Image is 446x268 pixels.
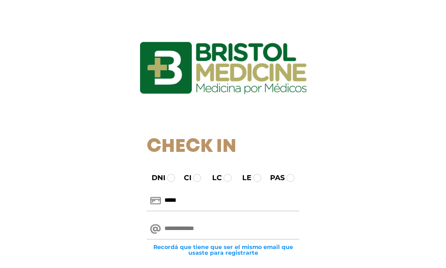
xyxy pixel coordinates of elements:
[147,244,299,256] small: Recordá que tiene que ser el mismo email que usaste para registrarte
[204,173,222,183] label: LC
[104,11,343,125] img: logo_ingresarbristol.jpg
[147,136,299,158] h1: Check In
[234,173,252,183] label: LE
[176,173,191,183] label: CI
[262,173,285,183] label: PAS
[144,173,165,183] label: DNI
